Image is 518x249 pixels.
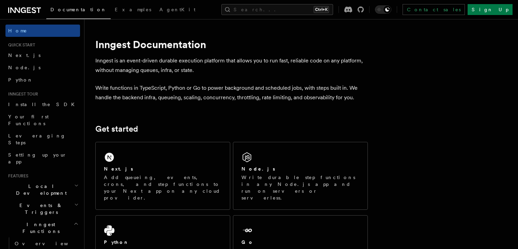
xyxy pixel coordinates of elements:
[15,241,85,246] span: Overview
[5,149,80,168] a: Setting up your app
[5,42,35,48] span: Quick start
[8,27,27,34] span: Home
[468,4,513,15] a: Sign Up
[95,124,138,134] a: Get started
[95,142,230,210] a: Next.jsAdd queueing, events, crons, and step functions to your Next app on any cloud provider.
[403,4,465,15] a: Contact sales
[221,4,333,15] button: Search...Ctrl+K
[8,114,49,126] span: Your first Functions
[8,77,33,83] span: Python
[159,7,195,12] span: AgentKit
[111,2,155,18] a: Examples
[5,25,80,37] a: Home
[50,7,107,12] span: Documentation
[8,65,41,70] span: Node.js
[5,91,38,97] span: Inngest tour
[241,174,359,201] p: Write durable step functions in any Node.js app and run on servers or serverless.
[5,221,74,235] span: Inngest Functions
[5,98,80,111] a: Install the SDK
[115,7,151,12] span: Examples
[5,218,80,237] button: Inngest Functions
[155,2,200,18] a: AgentKit
[95,38,368,50] h1: Inngest Documentation
[8,133,66,145] span: Leveraging Steps
[233,142,368,210] a: Node.jsWrite durable step functions in any Node.js app and run on servers or serverless.
[5,199,80,218] button: Events & Triggers
[241,239,254,246] h2: Go
[95,83,368,102] p: Write functions in TypeScript, Python or Go to power background and scheduled jobs, with steps bu...
[314,6,329,13] kbd: Ctrl+K
[5,49,80,61] a: Next.js
[5,130,80,149] a: Leveraging Steps
[5,180,80,199] button: Local Development
[5,173,28,179] span: Features
[8,53,41,58] span: Next.js
[5,202,74,216] span: Events & Triggers
[5,111,80,130] a: Your first Functions
[5,61,80,74] a: Node.js
[5,183,74,196] span: Local Development
[95,56,368,75] p: Inngest is an event-driven durable execution platform that allows you to run fast, reliable code ...
[8,152,67,164] span: Setting up your app
[241,165,275,172] h2: Node.js
[46,2,111,19] a: Documentation
[104,165,133,172] h2: Next.js
[104,239,129,246] h2: Python
[375,5,391,14] button: Toggle dark mode
[8,102,79,107] span: Install the SDK
[104,174,222,201] p: Add queueing, events, crons, and step functions to your Next app on any cloud provider.
[5,74,80,86] a: Python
